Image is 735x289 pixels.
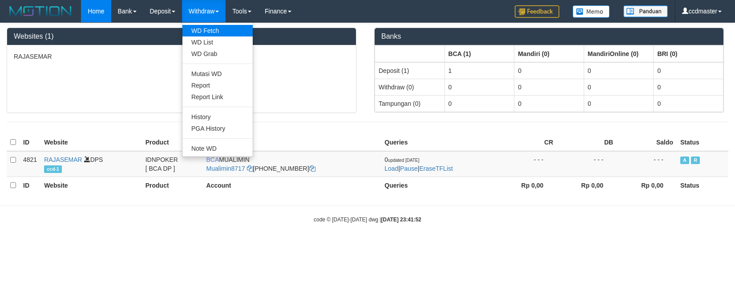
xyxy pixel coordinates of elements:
span: Running [691,157,700,164]
td: 0 [654,95,723,112]
td: 0 [654,62,723,79]
th: Group: activate to sort column ascending [514,45,584,62]
th: CR [497,134,557,151]
td: 0 [584,79,654,95]
a: Load [384,165,398,172]
td: - - - [557,151,617,177]
p: RAJASEMAR [14,52,349,61]
th: Rp 0,00 [497,177,557,194]
th: Group: activate to sort column ascending [444,45,514,62]
td: MUALIMIN [PHONE_NUMBER] [203,151,381,177]
td: Tampungan (0) [375,95,445,112]
span: 0 [384,156,419,163]
th: DB [557,134,617,151]
h3: Banks [381,32,717,40]
a: Pause [400,165,418,172]
span: ccd-1 [44,165,62,173]
span: updated [DATE] [388,158,419,163]
a: WD List [182,36,253,48]
td: - - - [497,151,557,177]
td: 4821 [20,151,40,177]
th: Group: activate to sort column ascending [375,45,445,62]
a: WD Grab [182,48,253,60]
th: Queries [381,134,497,151]
td: 0 [514,62,584,79]
td: 0 [444,79,514,95]
td: DPS [40,151,142,177]
img: Feedback.jpg [515,5,559,18]
strong: [DATE] 23:41:52 [381,217,421,223]
a: RAJASEMAR [44,156,82,163]
a: Mualimin8717 [206,165,245,172]
td: 0 [654,79,723,95]
a: PGA History [182,123,253,134]
td: 0 [584,62,654,79]
a: History [182,111,253,123]
h3: Websites (1) [14,32,349,40]
td: 0 [514,79,584,95]
a: Report Link [182,91,253,103]
th: Queries [381,177,497,194]
td: 0 [584,95,654,112]
th: Account [203,177,381,194]
th: Saldo [617,134,677,151]
a: Report [182,80,253,91]
th: Group: activate to sort column ascending [584,45,654,62]
th: Status [677,134,728,151]
a: EraseTFList [419,165,452,172]
th: Website [40,134,142,151]
th: Product [142,177,203,194]
th: Account [203,134,381,151]
span: Active [680,157,689,164]
span: | | [384,156,453,172]
a: WD Fetch [182,25,253,36]
th: Status [677,177,728,194]
small: code © [DATE]-[DATE] dwg | [314,217,421,223]
th: Rp 0,00 [557,177,617,194]
img: Button%20Memo.svg [573,5,610,18]
span: BCA [206,156,219,163]
th: ID [20,134,40,151]
td: Withdraw (0) [375,79,445,95]
a: Note WD [182,143,253,154]
th: Group: activate to sort column ascending [654,45,723,62]
a: Copy Mualimin8717 to clipboard [247,165,253,172]
th: Product [142,134,203,151]
th: Website [40,177,142,194]
th: Rp 0,00 [617,177,677,194]
a: Copy 2303203052 to clipboard [309,165,315,172]
td: - - - [617,151,677,177]
td: Deposit (1) [375,62,445,79]
td: 0 [514,95,584,112]
td: IDNPOKER [ BCA DP ] [142,151,203,177]
th: ID [20,177,40,194]
td: 0 [444,95,514,112]
img: MOTION_logo.png [7,4,74,18]
img: panduan.png [623,5,668,17]
td: 1 [444,62,514,79]
a: Mutasi WD [182,68,253,80]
